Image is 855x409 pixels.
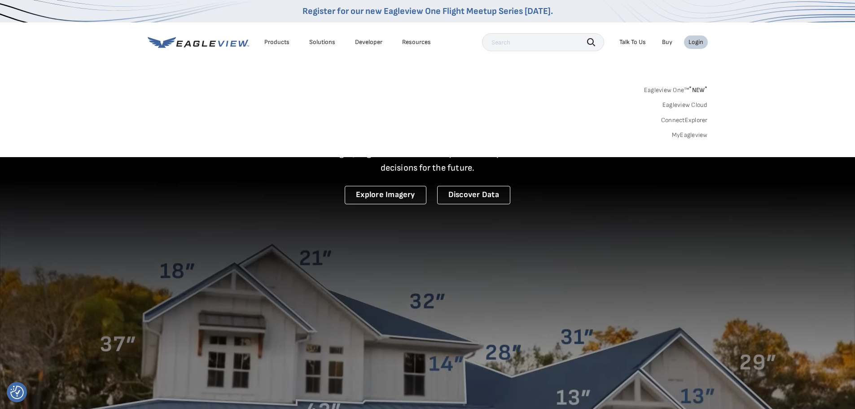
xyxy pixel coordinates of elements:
[662,38,672,46] a: Buy
[482,33,604,51] input: Search
[10,386,24,399] button: Consent Preferences
[662,101,708,109] a: Eagleview Cloud
[345,186,426,204] a: Explore Imagery
[402,38,431,46] div: Resources
[619,38,646,46] div: Talk To Us
[688,38,703,46] div: Login
[437,186,510,204] a: Discover Data
[309,38,335,46] div: Solutions
[672,131,708,139] a: MyEagleview
[689,86,707,94] span: NEW
[264,38,289,46] div: Products
[661,116,708,124] a: ConnectExplorer
[644,84,708,94] a: Eagleview One™*NEW*
[303,6,553,17] a: Register for our new Eagleview One Flight Meetup Series [DATE].
[355,38,382,46] a: Developer
[10,386,24,399] img: Revisit consent button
